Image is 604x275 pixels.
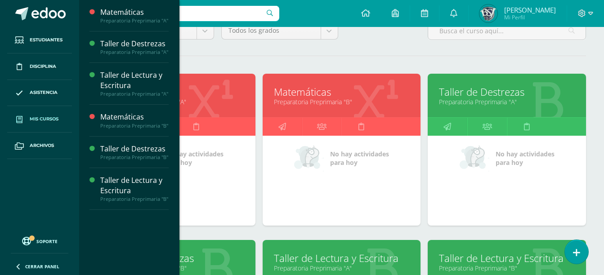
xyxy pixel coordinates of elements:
[496,150,555,167] span: No hay actividades para hoy
[100,175,169,196] div: Taller de Lectura y Escritura
[428,22,586,40] input: Busca el curso aquí...
[439,98,575,106] a: Preparatoria Preprimaria "A"
[274,251,410,265] a: Taller de Lectura y Escritura
[439,85,575,99] a: Taller de Destrezas
[30,36,63,44] span: Estudiantes
[100,112,169,129] a: MatemáticasPreparatoria Preprimaria "B"
[100,112,169,122] div: Matemáticas
[100,18,169,24] div: Preparatoria Preprimaria "A"
[330,150,389,167] span: No hay actividades para hoy
[7,106,72,133] a: Mis cursos
[7,53,72,80] a: Disciplina
[30,142,54,149] span: Archivos
[100,91,169,97] div: Preparatoria Preprimaria "A"
[30,115,58,123] span: Mis cursos
[504,5,556,14] span: [PERSON_NAME]
[222,22,338,39] a: Todos los grados
[274,85,410,99] a: Matemáticas
[100,39,169,49] div: Taller de Destrezas
[294,145,324,172] img: no_activities_small.png
[7,133,72,159] a: Archivos
[7,27,72,53] a: Estudiantes
[100,49,169,55] div: Preparatoria Preprimaria "A"
[100,144,169,160] a: Taller de DestrezasPreparatoria Preprimaria "B"
[228,22,314,39] span: Todos los grados
[100,70,169,91] div: Taller de Lectura y Escritura
[100,175,169,202] a: Taller de Lectura y EscrituraPreparatoria Preprimaria "B"
[100,70,169,97] a: Taller de Lectura y EscrituraPreparatoria Preprimaria "A"
[100,154,169,160] div: Preparatoria Preprimaria "B"
[25,263,59,270] span: Cerrar panel
[100,7,169,24] a: MatemáticasPreparatoria Preprimaria "A"
[100,196,169,202] div: Preparatoria Preprimaria "B"
[479,4,497,22] img: 9b5f0be0843dd82ac0af1834b396308f.png
[100,7,169,18] div: Matemáticas
[460,145,489,172] img: no_activities_small.png
[7,80,72,106] a: Asistencia
[100,123,169,129] div: Preparatoria Preprimaria "B"
[439,264,575,272] a: Preparatoria Preprimaria "B"
[30,63,56,70] span: Disciplina
[100,39,169,55] a: Taller de DestrezasPreparatoria Preprimaria "A"
[85,6,279,21] input: Busca un usuario...
[504,13,556,21] span: Mi Perfil
[439,251,575,265] a: Taller de Lectura y Escritura
[11,235,68,247] a: Soporte
[36,238,58,244] span: Soporte
[274,98,410,106] a: Preparatoria Preprimaria "B"
[274,264,410,272] a: Preparatoria Preprimaria "A"
[30,89,58,96] span: Asistencia
[165,150,224,167] span: No hay actividades para hoy
[100,144,169,154] div: Taller de Destrezas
